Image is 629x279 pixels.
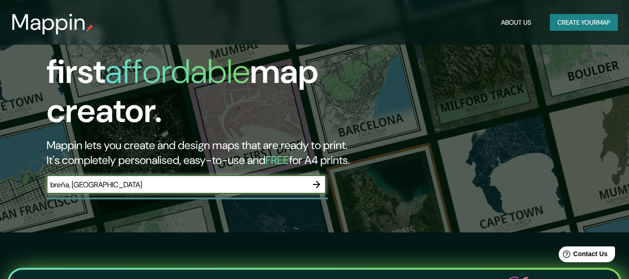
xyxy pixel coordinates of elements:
[11,9,86,35] h3: Mappin
[47,13,361,138] h1: The first map creator.
[47,138,361,168] h2: Mappin lets you create and design maps that are ready to print. It's completely personalised, eas...
[47,179,307,190] input: Choose your favourite place
[550,14,618,31] button: Create yourmap
[86,24,94,32] img: mappin-pin
[546,243,619,269] iframe: Help widget launcher
[497,14,535,31] button: About Us
[265,153,289,167] h5: FREE
[105,50,250,93] h1: affordable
